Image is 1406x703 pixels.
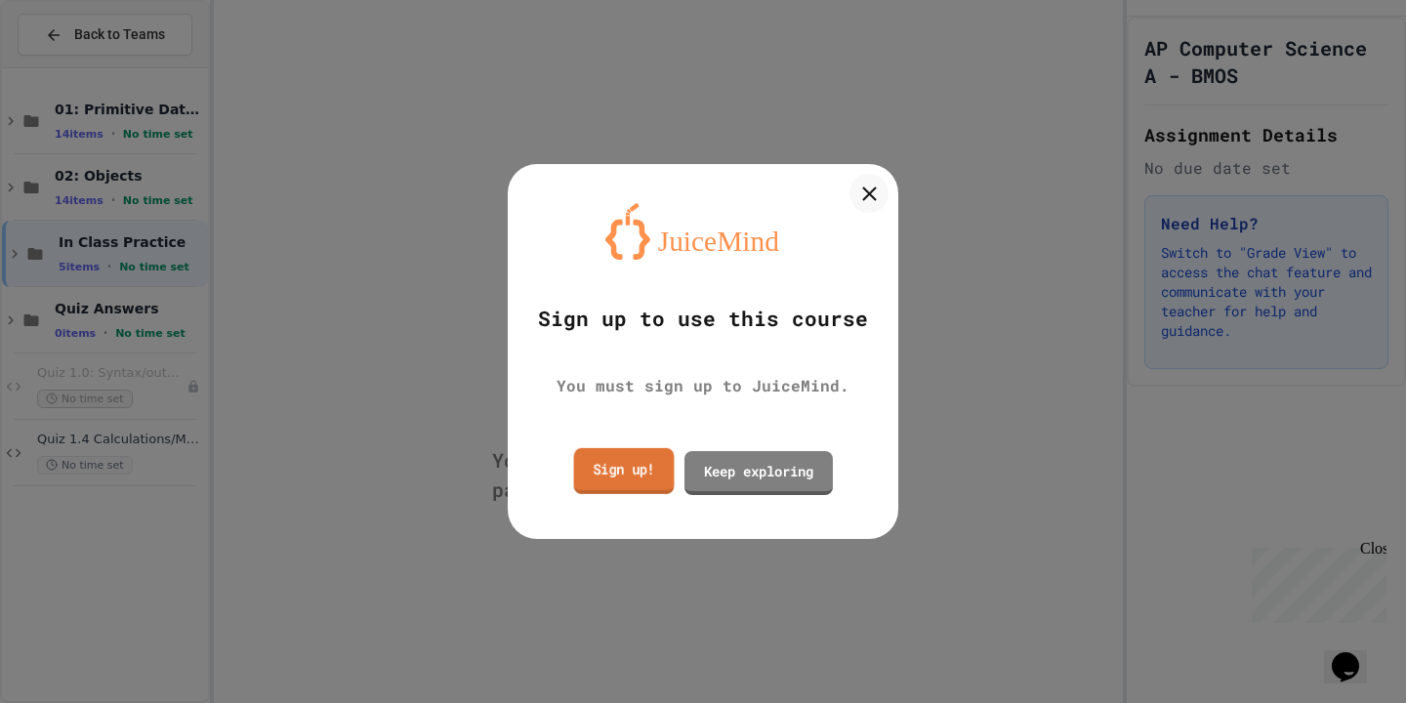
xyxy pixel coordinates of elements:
[538,304,868,335] div: Sign up to use this course
[574,447,675,493] a: Sign up!
[605,203,801,260] img: logo-orange.svg
[557,374,849,397] div: You must sign up to JuiceMind.
[684,451,833,495] a: Keep exploring
[8,8,135,124] div: Chat with us now!Close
